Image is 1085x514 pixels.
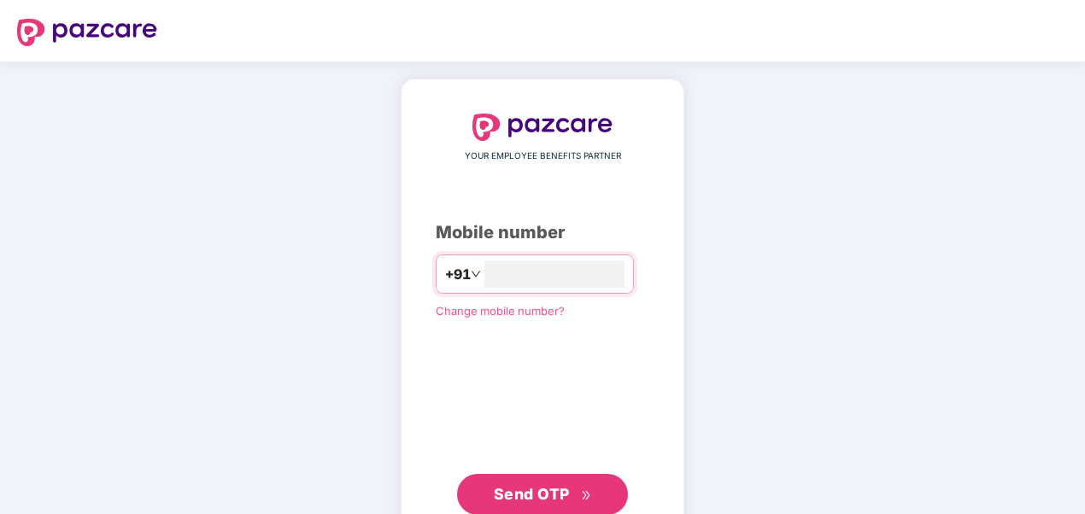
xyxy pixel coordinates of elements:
img: logo [17,19,157,46]
span: double-right [581,490,592,501]
span: YOUR EMPLOYEE BENEFITS PARTNER [465,149,621,163]
img: logo [472,114,613,141]
span: down [471,269,481,279]
span: Send OTP [494,485,570,503]
span: +91 [445,264,471,285]
a: Change mobile number? [436,304,565,318]
div: Mobile number [436,219,649,246]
